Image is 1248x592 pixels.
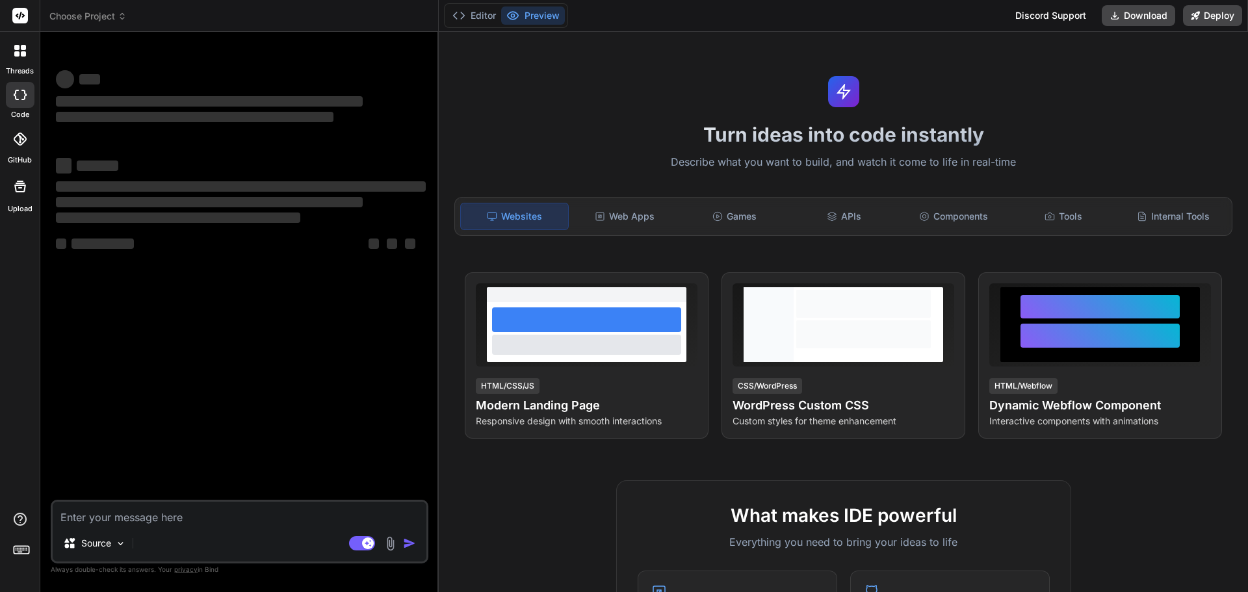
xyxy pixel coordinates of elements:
[81,537,111,550] p: Source
[56,158,71,174] span: ‌
[638,534,1050,550] p: Everything you need to bring your ideas to life
[1183,5,1242,26] button: Deploy
[49,10,127,23] span: Choose Project
[369,238,379,249] span: ‌
[447,6,501,25] button: Editor
[51,563,428,576] p: Always double-check its answers. Your in Bind
[56,96,363,107] span: ‌
[403,537,416,550] img: icon
[733,378,802,394] div: CSS/WordPress
[638,502,1050,529] h2: What makes IDE powerful
[56,70,74,88] span: ‌
[571,203,679,230] div: Web Apps
[733,415,954,428] p: Custom styles for theme enhancement
[460,203,569,230] div: Websites
[79,74,100,84] span: ‌
[1010,203,1117,230] div: Tools
[71,238,134,249] span: ‌
[56,181,426,192] span: ‌
[77,161,118,171] span: ‌
[900,203,1007,230] div: Components
[11,109,29,120] label: code
[476,415,697,428] p: Responsive design with smooth interactions
[790,203,898,230] div: APIs
[56,197,363,207] span: ‌
[447,154,1240,171] p: Describe what you want to build, and watch it come to life in real-time
[447,123,1240,146] h1: Turn ideas into code instantly
[1119,203,1227,230] div: Internal Tools
[501,6,565,25] button: Preview
[476,396,697,415] h4: Modern Landing Page
[174,565,198,573] span: privacy
[476,378,539,394] div: HTML/CSS/JS
[56,238,66,249] span: ‌
[56,112,333,122] span: ‌
[383,536,398,551] img: attachment
[681,203,788,230] div: Games
[989,415,1211,428] p: Interactive components with animations
[733,396,954,415] h4: WordPress Custom CSS
[8,155,32,166] label: GitHub
[1102,5,1175,26] button: Download
[989,396,1211,415] h4: Dynamic Webflow Component
[6,66,34,77] label: threads
[56,212,300,223] span: ‌
[387,238,397,249] span: ‌
[405,238,415,249] span: ‌
[1007,5,1094,26] div: Discord Support
[8,203,32,214] label: Upload
[989,378,1058,394] div: HTML/Webflow
[115,538,126,549] img: Pick Models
